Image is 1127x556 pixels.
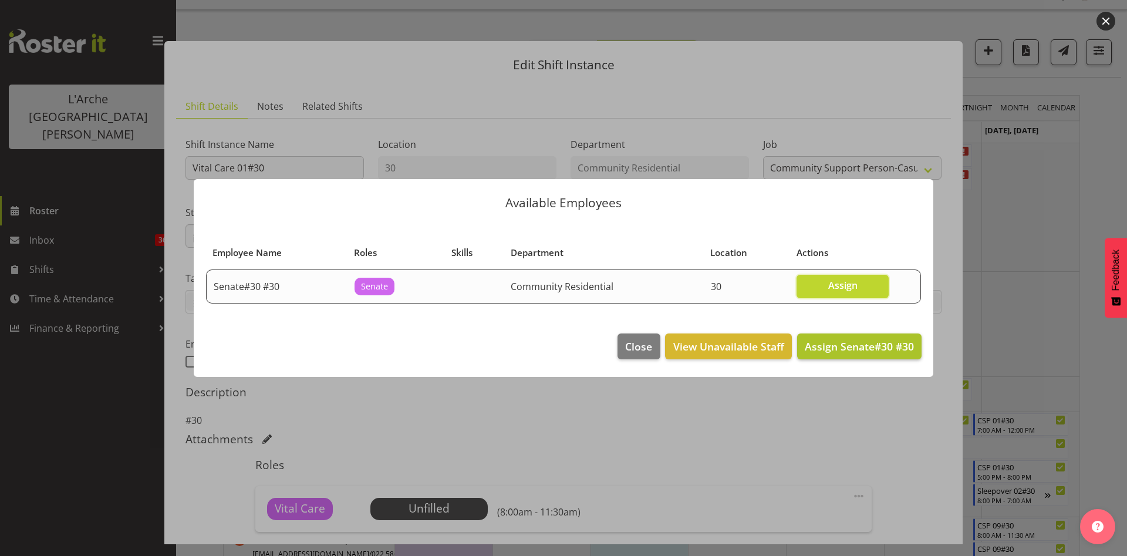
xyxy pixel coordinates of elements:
[1105,238,1127,318] button: Feedback - Show survey
[710,246,747,260] span: Location
[511,246,563,260] span: Department
[711,280,721,293] span: 30
[1111,250,1121,291] span: Feedback
[797,333,922,359] button: Assign Senate#30 #30
[828,279,858,291] span: Assign
[1092,521,1104,533] img: help-xxl-2.png
[665,333,791,359] button: View Unavailable Staff
[797,246,828,260] span: Actions
[205,197,922,209] p: Available Employees
[625,339,652,354] span: Close
[618,333,660,359] button: Close
[361,280,388,293] span: Senate
[805,339,914,353] span: Assign Senate#30 #30
[673,339,784,354] span: View Unavailable Staff
[354,246,377,260] span: Roles
[451,246,473,260] span: Skills
[212,246,282,260] span: Employee Name
[206,269,347,304] td: Senate#30 #30
[511,280,613,293] span: Community Residential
